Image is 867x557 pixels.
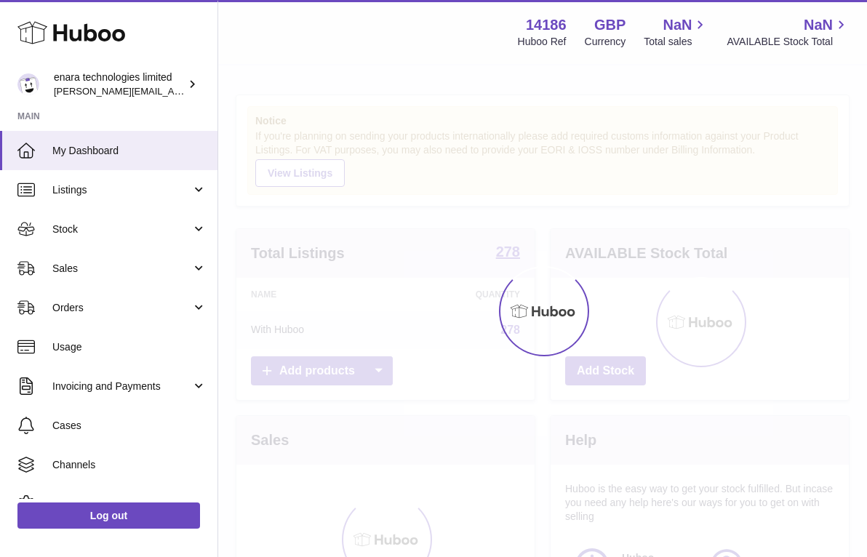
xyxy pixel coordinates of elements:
div: Huboo Ref [518,35,567,49]
span: AVAILABLE Stock Total [727,35,850,49]
span: My Dashboard [52,144,207,158]
div: Currency [585,35,626,49]
div: enara technologies limited [54,71,185,98]
span: Channels [52,458,207,472]
span: Cases [52,419,207,433]
span: NaN [663,15,692,35]
span: Invoicing and Payments [52,380,191,393]
span: Orders [52,301,191,315]
span: Stock [52,223,191,236]
span: Listings [52,183,191,197]
img: Dee@enara.co [17,73,39,95]
span: [PERSON_NAME][EMAIL_ADDRESS][DOMAIN_NAME] [54,85,292,97]
span: Usage [52,340,207,354]
a: NaN Total sales [644,15,708,49]
a: Log out [17,502,200,529]
strong: GBP [594,15,626,35]
span: NaN [804,15,833,35]
span: Sales [52,262,191,276]
span: Total sales [644,35,708,49]
strong: 14186 [526,15,567,35]
a: NaN AVAILABLE Stock Total [727,15,850,49]
span: Settings [52,497,207,511]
